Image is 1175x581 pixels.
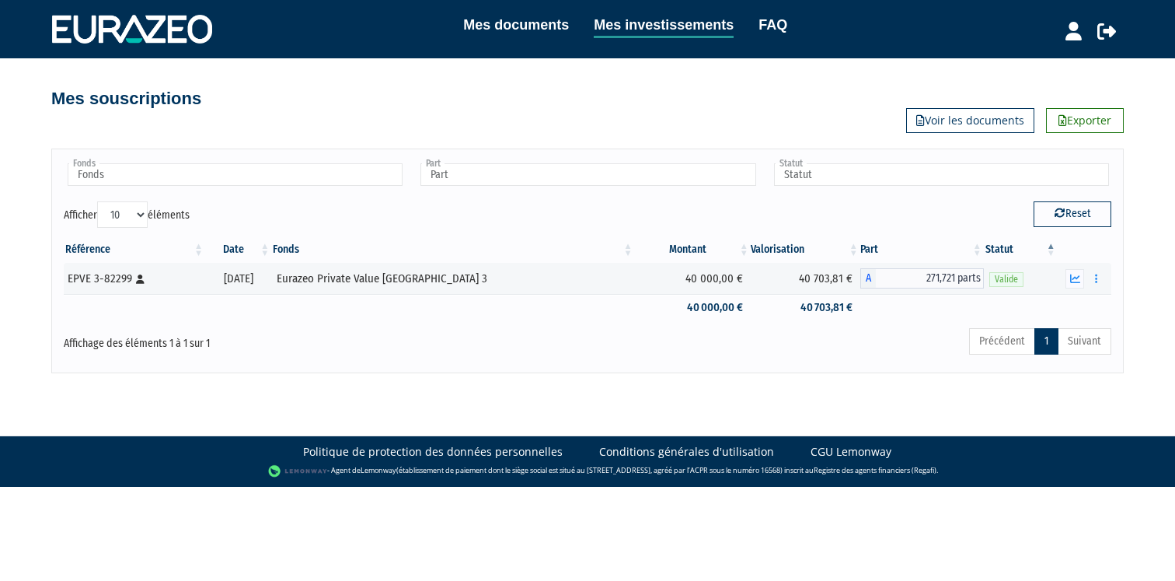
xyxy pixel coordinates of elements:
[635,263,751,294] td: 40 000,00 €
[860,268,984,289] div: A - Eurazeo Private Value Europe 3
[64,201,190,228] label: Afficher éléments
[758,14,787,36] a: FAQ
[361,465,396,475] a: Lemonway
[860,236,984,263] th: Part: activer pour trier la colonne par ordre croissant
[64,236,205,263] th: Référence : activer pour trier la colonne par ordre croissant
[989,272,1023,287] span: Valide
[68,271,200,287] div: EPVE 3-82299
[969,328,1035,355] a: Précédent
[1058,328,1111,355] a: Suivant
[876,268,984,289] span: 271,721 parts
[268,464,328,479] img: logo-lemonway.png
[1034,328,1058,355] a: 1
[303,444,563,460] a: Politique de protection des données personnelles
[64,327,486,352] div: Affichage des éléments 1 à 1 sur 1
[16,464,1159,479] div: - Agent de (établissement de paiement dont le siège social est situé au [STREET_ADDRESS], agréé p...
[906,108,1034,133] a: Voir les documents
[51,89,201,108] h4: Mes souscriptions
[751,294,860,321] td: 40 703,81 €
[52,15,212,43] img: 1732889491-logotype_eurazeo_blanc_rvb.png
[136,275,145,284] i: [Français] Personne physique
[1034,201,1111,226] button: Reset
[205,236,271,263] th: Date: activer pour trier la colonne par ordre croissant
[751,263,860,294] td: 40 703,81 €
[811,444,891,460] a: CGU Lemonway
[860,268,876,289] span: A
[463,14,569,36] a: Mes documents
[984,236,1058,263] th: Statut : activer pour trier la colonne par ordre d&eacute;croissant
[751,236,860,263] th: Valorisation: activer pour trier la colonne par ordre croissant
[211,271,266,287] div: [DATE]
[635,294,751,321] td: 40 000,00 €
[97,201,148,228] select: Afficheréléments
[814,465,936,475] a: Registre des agents financiers (Regafi)
[599,444,774,460] a: Conditions générales d'utilisation
[594,14,734,38] a: Mes investissements
[635,236,751,263] th: Montant: activer pour trier la colonne par ordre croissant
[277,271,629,287] div: Eurazeo Private Value [GEOGRAPHIC_DATA] 3
[1046,108,1124,133] a: Exporter
[271,236,634,263] th: Fonds: activer pour trier la colonne par ordre croissant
